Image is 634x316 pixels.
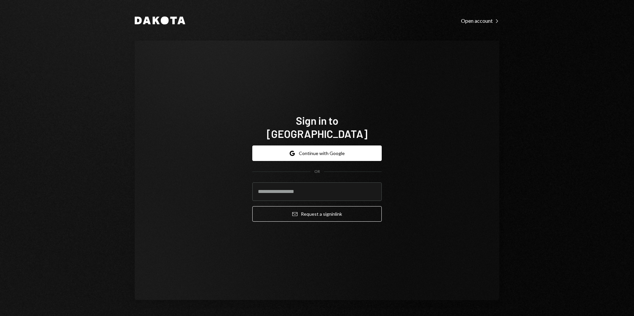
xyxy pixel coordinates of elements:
[314,169,320,174] div: OR
[252,145,382,161] button: Continue with Google
[252,114,382,140] h1: Sign in to [GEOGRAPHIC_DATA]
[252,206,382,222] button: Request a signinlink
[461,17,499,24] a: Open account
